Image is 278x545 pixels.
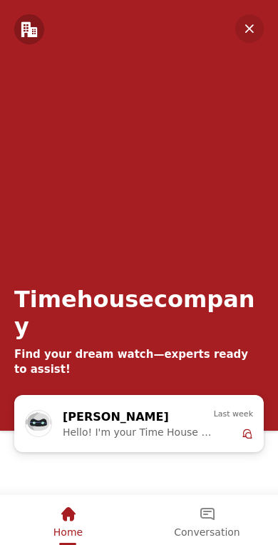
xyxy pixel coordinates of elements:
[214,408,253,421] span: Last week
[235,14,264,43] em: Minimize
[63,408,191,426] div: [PERSON_NAME]
[174,526,240,538] span: Conversation
[53,526,83,538] span: Home
[63,426,214,438] span: Hello! I'm your Time House Watches Support Assistant. How can I assist you [DATE]?
[25,408,253,439] div: Zoe
[14,286,264,340] div: Timehousecompany
[14,347,264,377] div: Find your dream watch—experts ready to assist!
[14,395,264,452] div: Chat with us now
[138,495,277,543] div: Conversation
[1,495,135,543] div: Home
